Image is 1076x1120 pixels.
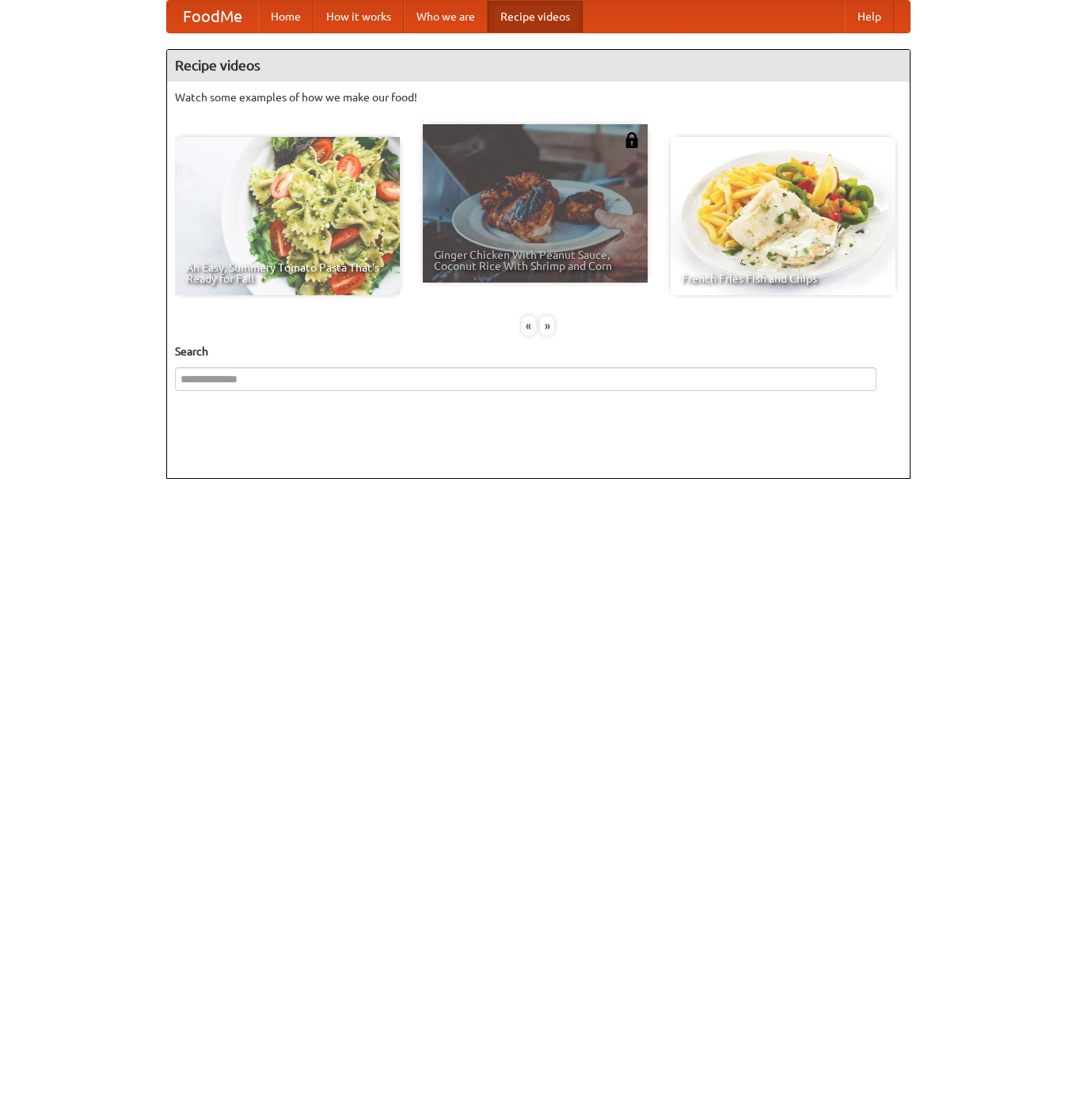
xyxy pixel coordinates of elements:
a: Who we are [404,1,488,32]
a: FoodMe [167,1,258,32]
div: » [540,316,554,336]
span: An Easy, Summery Tomato Pasta That's Ready for Fall [186,262,389,284]
a: An Easy, Summery Tomato Pasta That's Ready for Fall [175,137,400,295]
h5: Search [175,344,902,359]
p: Watch some examples of how we make our food! [175,89,902,105]
span: French Fries Fish and Chips [682,273,884,284]
a: French Fries Fish and Chips [671,137,895,295]
img: 483408.png [624,132,640,148]
h4: Recipe videos [167,50,910,82]
a: Help [845,1,894,32]
div: « [522,316,536,336]
a: Home [258,1,314,32]
a: How it works [314,1,404,32]
a: Recipe videos [488,1,583,32]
